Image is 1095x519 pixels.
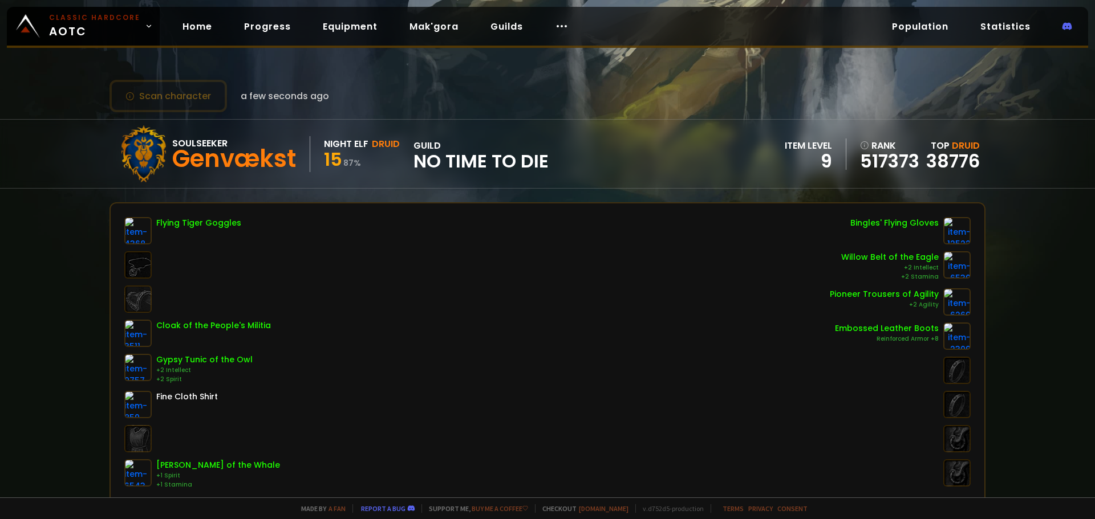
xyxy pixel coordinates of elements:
div: Genvækst [172,150,296,167]
div: Flying Tiger Goggles [156,217,241,229]
div: Night Elf [324,137,368,151]
div: item level [785,138,832,153]
a: Population [883,15,958,38]
span: AOTC [49,13,140,40]
div: +1 Spirit [156,471,280,480]
div: Willow Belt of the Eagle [841,251,939,263]
span: Checkout [535,504,628,513]
a: Home [173,15,221,38]
span: a few seconds ago [241,89,329,103]
div: Soulseeker [172,136,296,150]
span: Druid [952,139,980,152]
div: +2 Agility [830,300,939,309]
img: item-12522 [943,217,971,244]
img: item-2309 [943,322,971,350]
a: Mak'gora [400,15,468,38]
a: Terms [723,504,744,513]
a: Report a bug [361,504,405,513]
div: Cloak of the People's Militia [156,320,271,332]
div: [PERSON_NAME] of the Whale [156,459,280,471]
small: Classic Hardcore [49,13,140,23]
img: item-6269 [943,288,971,316]
div: +2 Intellect [841,263,939,272]
a: Progress [235,15,300,38]
img: item-4368 [124,217,152,244]
img: item-3511 [124,320,152,347]
small: 87 % [343,157,361,169]
a: Statistics [971,15,1040,38]
div: Gypsy Tunic of the Owl [156,354,253,366]
a: Classic HardcoreAOTC [7,7,160,46]
a: Guilds [481,15,532,38]
a: Equipment [314,15,387,38]
span: No Time to Die [413,153,549,170]
button: Scan character [109,80,227,112]
div: Druid [372,137,400,151]
span: 15 [324,146,342,172]
a: 517373 [860,153,919,170]
div: +2 Stamina [841,272,939,281]
div: 9 [785,153,832,170]
span: v. d752d5 - production [635,504,704,513]
a: [DOMAIN_NAME] [579,504,628,513]
div: guild [413,138,549,170]
a: Privacy [748,504,773,513]
img: item-6539 [943,251,971,279]
div: +2 Spirit [156,375,253,384]
a: 38776 [926,148,980,174]
div: Embossed Leather Boots [835,322,939,334]
a: a fan [328,504,346,513]
div: +1 Stamina [156,480,280,489]
img: item-6543 [124,459,152,487]
div: Pioneer Trousers of Agility [830,288,939,300]
img: item-9757 [124,354,152,381]
div: Reinforced Armor +8 [835,334,939,344]
div: Fine Cloth Shirt [156,391,218,403]
div: Bingles' Flying Gloves [850,217,939,229]
div: Top [926,138,980,153]
a: Buy me a coffee [472,504,528,513]
span: Support me, [421,504,528,513]
a: Consent [777,504,808,513]
span: Made by [294,504,346,513]
div: +2 Intellect [156,366,253,375]
img: item-859 [124,391,152,418]
div: rank [860,138,919,153]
